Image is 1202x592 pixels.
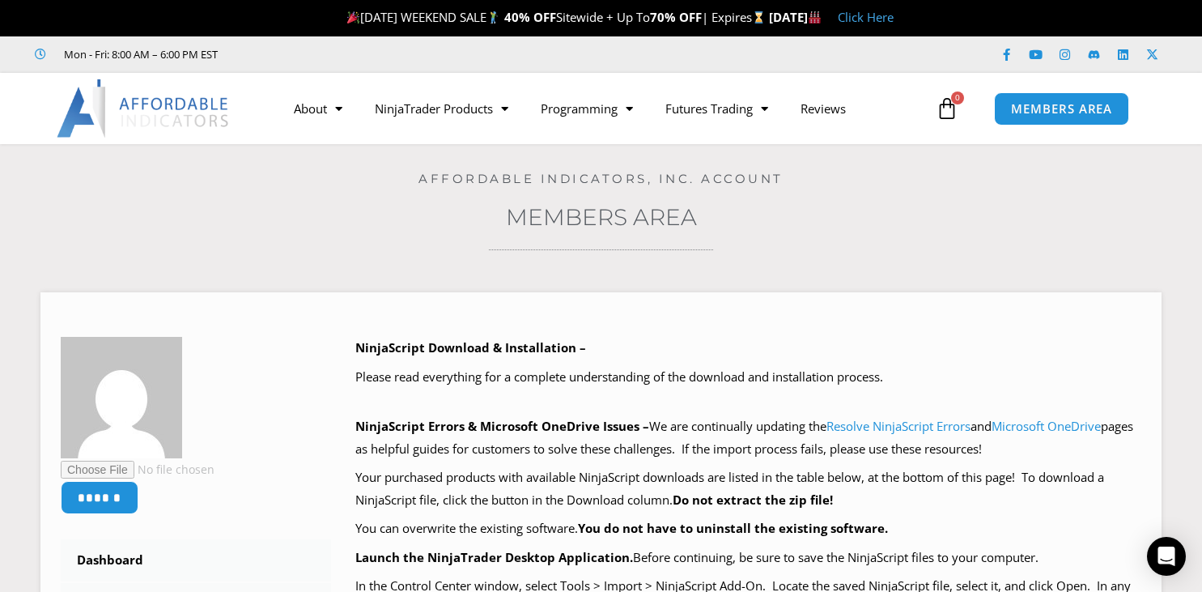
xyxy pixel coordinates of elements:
strong: 70% OFF [650,9,702,25]
p: You can overwrite the existing software. [355,517,1141,540]
a: Members Area [506,203,697,231]
img: ⌛ [753,11,765,23]
a: Programming [525,90,649,127]
a: About [278,90,359,127]
p: Please read everything for a complete understanding of the download and installation process. [355,366,1141,389]
a: Reviews [784,90,862,127]
div: Open Intercom Messenger [1147,537,1186,576]
span: MEMBERS AREA [1011,103,1112,115]
strong: [DATE] [769,9,822,25]
img: 🏭 [809,11,821,23]
img: fa20223873721691c5910a1455adaeea0e324a0e30ffee0d593c65250eb2771d [61,337,182,458]
a: Resolve NinjaScript Errors [826,418,971,434]
strong: 40% OFF [504,9,556,25]
span: [DATE] WEEKEND SALE Sitewide + Up To | Expires [343,9,768,25]
a: MEMBERS AREA [994,92,1129,126]
a: Futures Trading [649,90,784,127]
span: 0 [951,92,964,104]
a: 0 [911,85,983,132]
a: Dashboard [61,539,331,581]
b: You do not have to uninstall the existing software. [578,520,888,536]
img: 🎉 [347,11,359,23]
a: Microsoft OneDrive [992,418,1101,434]
a: NinjaTrader Products [359,90,525,127]
a: Affordable Indicators, Inc. Account [418,171,784,186]
span: Mon - Fri: 8:00 AM – 6:00 PM EST [60,45,218,64]
b: Launch the NinjaTrader Desktop Application. [355,549,633,565]
b: Do not extract the zip file! [673,492,833,508]
p: Your purchased products with available NinjaScript downloads are listed in the table below, at th... [355,466,1141,512]
img: LogoAI | Affordable Indicators – NinjaTrader [57,79,231,138]
p: We are continually updating the and pages as helpful guides for customers to solve these challeng... [355,415,1141,461]
b: NinjaScript Errors & Microsoft OneDrive Issues – [355,418,649,434]
a: Click Here [838,9,894,25]
nav: Menu [278,90,932,127]
b: NinjaScript Download & Installation – [355,339,586,356]
iframe: Customer reviews powered by Trustpilot [240,46,483,62]
p: Before continuing, be sure to save the NinjaScript files to your computer. [355,547,1141,569]
img: 🏌️‍♂️ [487,11,499,23]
